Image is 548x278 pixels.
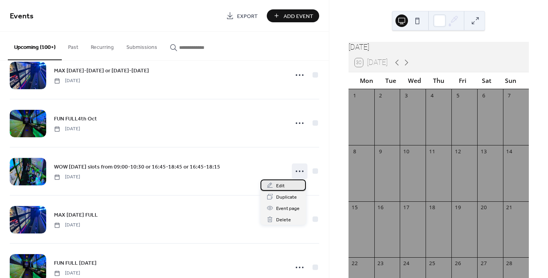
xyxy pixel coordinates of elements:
[451,72,474,89] div: Fri
[427,72,451,89] div: Thu
[506,148,513,155] div: 14
[429,204,436,211] div: 18
[351,260,358,267] div: 22
[480,92,487,99] div: 6
[403,92,410,99] div: 3
[351,148,358,155] div: 8
[54,258,97,267] a: FUN FULL [DATE]
[379,72,402,89] div: Tue
[276,204,300,213] span: Event page
[54,114,97,123] a: FUN FULL4th Oct
[377,148,384,155] div: 9
[120,32,164,59] button: Submissions
[454,148,461,155] div: 12
[355,72,379,89] div: Mon
[454,92,461,99] div: 5
[267,9,319,22] button: Add Event
[429,260,436,267] div: 25
[506,260,513,267] div: 28
[54,211,98,219] span: MAX [DATE] FULL
[284,12,313,20] span: Add Event
[499,72,523,89] div: Sun
[62,32,84,59] button: Past
[276,193,297,201] span: Duplicate
[403,148,410,155] div: 10
[84,32,120,59] button: Recurring
[474,72,498,89] div: Sat
[506,92,513,99] div: 7
[454,260,461,267] div: 26
[480,148,487,155] div: 13
[54,174,80,181] span: [DATE]
[506,204,513,211] div: 21
[429,92,436,99] div: 4
[403,204,410,211] div: 17
[10,9,34,24] span: Events
[54,259,97,267] span: FUN FULL [DATE]
[276,216,291,224] span: Delete
[276,182,285,190] span: Edit
[454,204,461,211] div: 19
[351,92,358,99] div: 1
[54,126,80,133] span: [DATE]
[429,148,436,155] div: 11
[351,204,358,211] div: 15
[377,204,384,211] div: 16
[402,72,426,89] div: Wed
[349,42,529,53] div: [DATE]
[54,115,97,123] span: FUN FULL4th Oct
[54,270,80,277] span: [DATE]
[54,163,220,171] span: WOW [DATE] slots from 09:00-10:30 or 16:45-18:45 or 16:45-18:15
[54,222,80,229] span: [DATE]
[54,77,80,84] span: [DATE]
[8,32,62,60] button: Upcoming (100+)
[220,9,264,22] a: Export
[54,67,149,75] span: MAX [DATE]-[DATE] or [DATE]-[DATE]
[54,162,220,171] a: WOW [DATE] slots from 09:00-10:30 or 16:45-18:45 or 16:45-18:15
[54,210,98,219] a: MAX [DATE] FULL
[377,260,384,267] div: 23
[480,204,487,211] div: 20
[237,12,258,20] span: Export
[54,66,149,75] a: MAX [DATE]-[DATE] or [DATE]-[DATE]
[377,92,384,99] div: 2
[403,260,410,267] div: 24
[480,260,487,267] div: 27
